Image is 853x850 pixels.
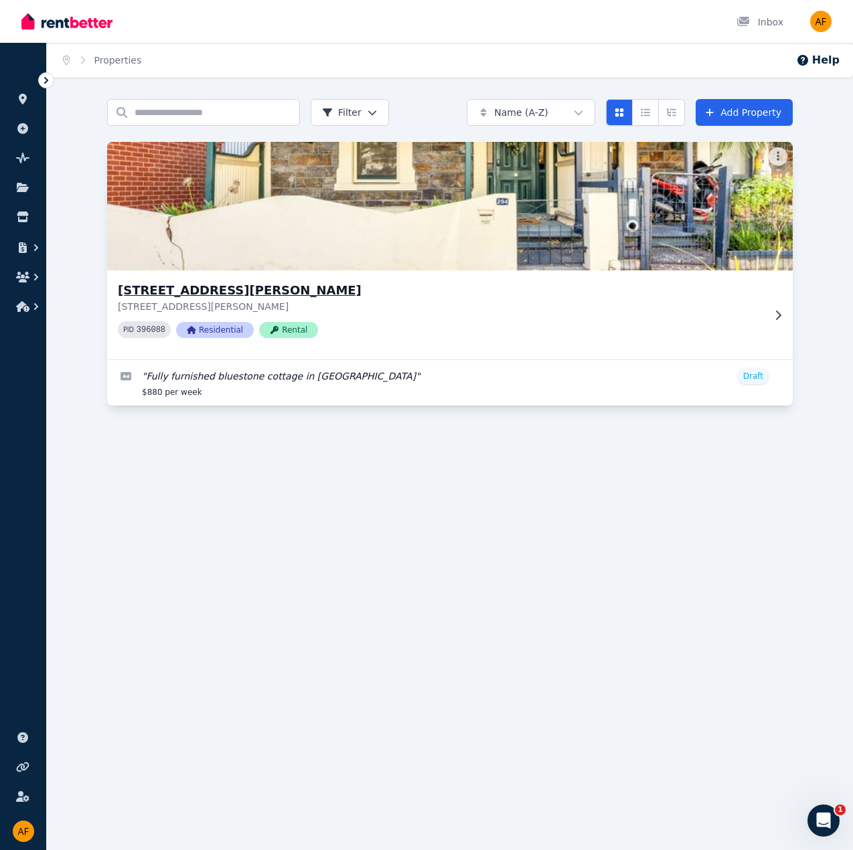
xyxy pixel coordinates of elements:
div: Inbox [736,15,783,29]
button: Card view [606,99,633,126]
iframe: Intercom live chat [807,804,840,837]
span: Residential [176,322,254,338]
a: 294 Carrington St, Adelaide[STREET_ADDRESS][PERSON_NAME][STREET_ADDRESS][PERSON_NAME]PID 396088Re... [107,142,793,359]
span: 1 [835,804,846,815]
button: Filter [311,99,389,126]
button: Compact list view [632,99,659,126]
button: Expanded list view [658,99,685,126]
span: Name (A-Z) [494,106,548,119]
span: Rental [259,322,318,338]
a: Add Property [696,99,793,126]
img: Adele Flego [810,11,832,32]
p: [STREET_ADDRESS][PERSON_NAME] [118,300,763,313]
button: Help [796,52,840,68]
div: View options [606,99,685,126]
nav: Breadcrumb [47,43,157,78]
code: 396088 [137,325,165,335]
small: PID [123,326,134,333]
a: Properties [94,55,142,66]
img: RentBetter [21,11,112,31]
button: More options [769,147,787,166]
button: Name (A-Z) [467,99,595,126]
span: Filter [322,106,362,119]
a: Edit listing: Fully furnished bluestone cottage in Adelaide city [107,360,793,406]
h3: [STREET_ADDRESS][PERSON_NAME] [118,281,763,300]
img: 294 Carrington St, Adelaide [90,139,809,274]
img: Adele Flego [13,821,34,842]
